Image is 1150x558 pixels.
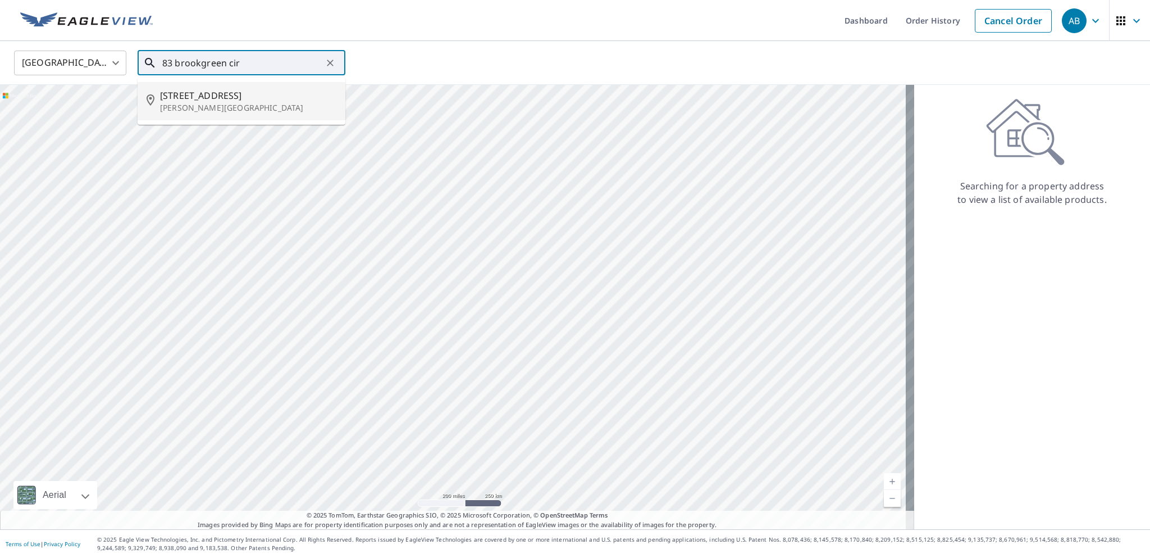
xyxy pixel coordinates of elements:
a: Terms of Use [6,540,40,548]
input: Search by address or latitude-longitude [162,47,322,79]
a: Current Level 5, Zoom In [884,473,901,490]
p: | [6,541,80,547]
a: Cancel Order [975,9,1052,33]
p: [PERSON_NAME][GEOGRAPHIC_DATA] [160,102,336,114]
p: © 2025 Eagle View Technologies, Inc. and Pictometry International Corp. All Rights Reserved. Repo... [97,536,1144,552]
div: Aerial [13,481,97,509]
div: Aerial [39,481,70,509]
a: Current Level 5, Zoom Out [884,490,901,507]
div: AB [1062,8,1087,33]
span: [STREET_ADDRESS] [160,89,336,102]
button: Clear [322,55,338,71]
a: Terms [590,511,608,519]
a: Privacy Policy [44,540,80,548]
p: Searching for a property address to view a list of available products. [957,179,1107,206]
img: EV Logo [20,12,153,29]
a: OpenStreetMap [540,511,587,519]
span: © 2025 TomTom, Earthstar Geographics SIO, © 2025 Microsoft Corporation, © [307,511,608,520]
div: [GEOGRAPHIC_DATA] [14,47,126,79]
